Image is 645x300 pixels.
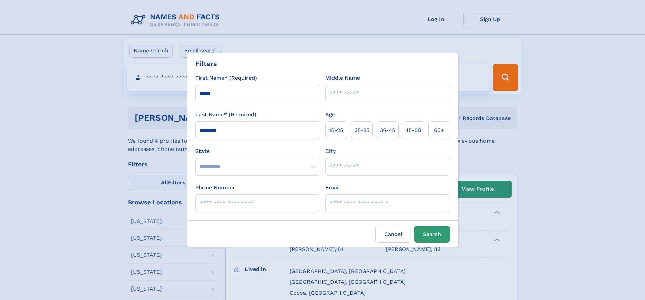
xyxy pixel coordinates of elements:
[195,59,217,69] div: Filters
[195,147,320,155] label: State
[195,184,235,192] label: Phone Number
[380,126,395,134] span: 35‑45
[414,226,450,243] button: Search
[195,111,256,119] label: Last Name* (Required)
[325,111,335,119] label: Age
[405,126,421,134] span: 45‑60
[325,74,360,82] label: Middle Name
[195,74,257,82] label: First Name* (Required)
[375,226,411,243] label: Cancel
[329,126,343,134] span: 18‑25
[434,126,444,134] span: 60+
[354,126,369,134] span: 25‑35
[325,184,340,192] label: Email
[325,147,336,155] label: City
